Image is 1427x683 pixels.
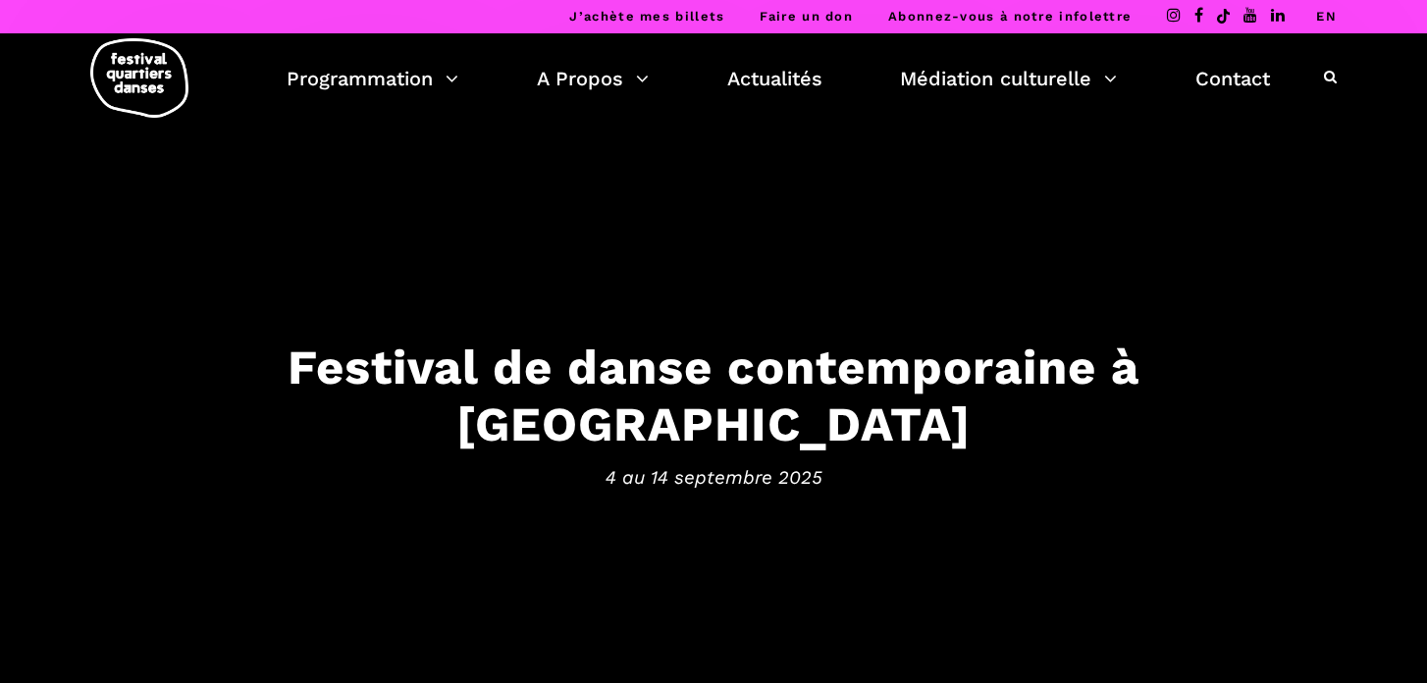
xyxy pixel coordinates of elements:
[727,62,822,95] a: Actualités
[569,9,724,24] a: J’achète mes billets
[537,62,649,95] a: A Propos
[888,9,1132,24] a: Abonnez-vous à notre infolettre
[1316,9,1337,24] a: EN
[105,338,1322,453] h3: Festival de danse contemporaine à [GEOGRAPHIC_DATA]
[90,38,188,118] img: logo-fqd-med
[1195,62,1270,95] a: Contact
[900,62,1117,95] a: Médiation culturelle
[105,463,1322,493] span: 4 au 14 septembre 2025
[760,9,853,24] a: Faire un don
[287,62,458,95] a: Programmation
